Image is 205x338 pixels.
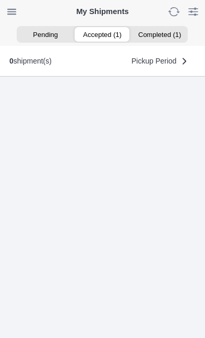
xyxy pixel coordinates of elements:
[17,27,74,42] ion-segment-button: Pending
[9,57,14,65] b: 0
[131,27,188,42] ion-segment-button: Completed (1)
[74,27,131,42] ion-segment-button: Accepted (1)
[131,57,176,65] span: Pickup Period
[9,57,52,65] div: shipment(s)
